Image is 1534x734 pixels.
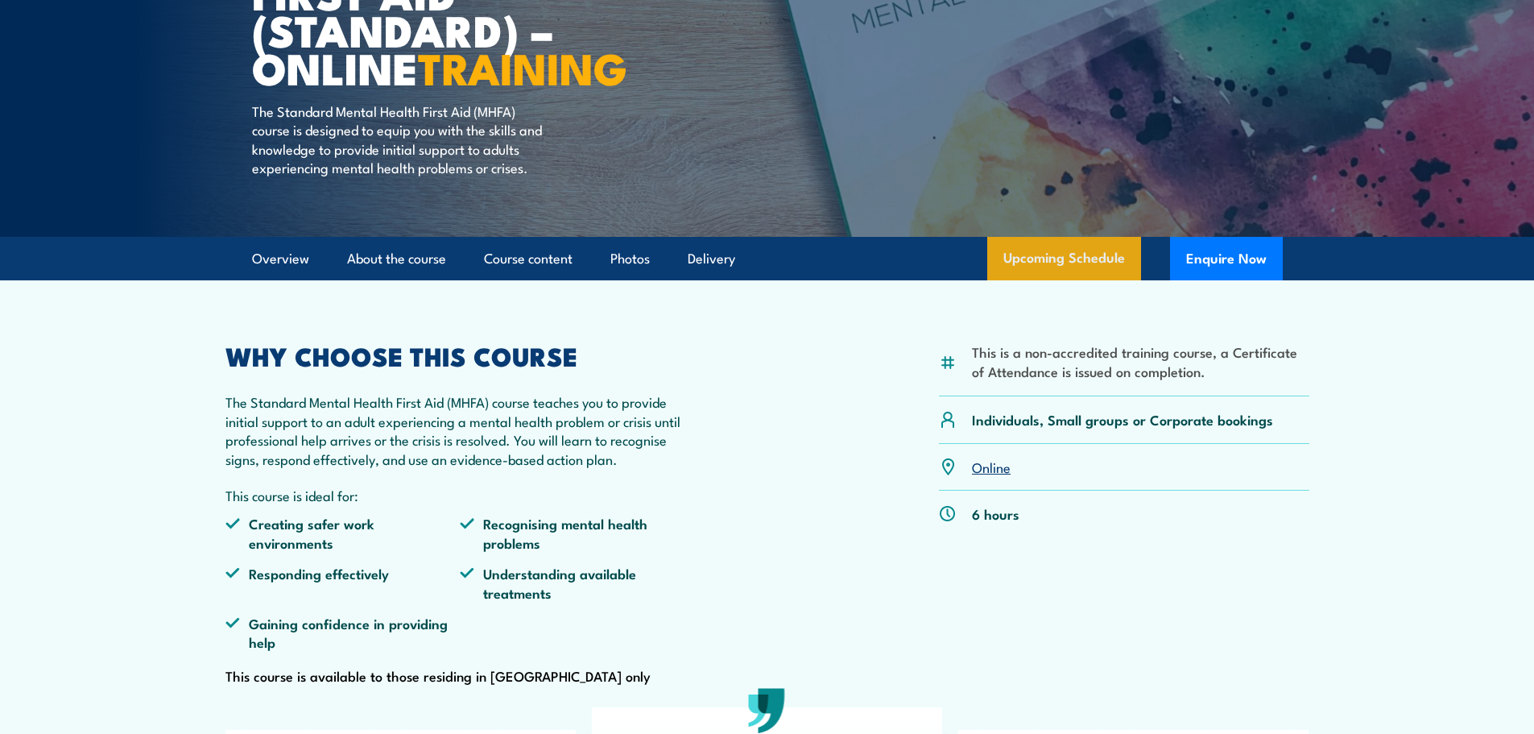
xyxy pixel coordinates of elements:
p: This course is ideal for: [225,486,696,504]
a: Overview [252,238,309,280]
p: The Standard Mental Health First Aid (MHFA) course teaches you to provide initial support to an a... [225,392,696,468]
p: Individuals, Small groups or Corporate bookings [972,410,1273,429]
li: Understanding available treatments [460,564,695,602]
h2: WHY CHOOSE THIS COURSE [225,344,696,367]
li: Responding effectively [225,564,461,602]
a: Photos [610,238,650,280]
p: 6 hours [972,504,1019,523]
li: Gaining confidence in providing help [225,614,461,652]
a: Upcoming Schedule [987,237,1141,280]
li: Creating safer work environments [225,514,461,552]
a: Online [972,457,1011,476]
a: Course content [484,238,573,280]
li: Recognising mental health problems [460,514,695,552]
a: Delivery [688,238,735,280]
li: This is a non-accredited training course, a Certificate of Attendance is issued on completion. [972,342,1309,380]
button: Enquire Now [1170,237,1283,280]
strong: TRAINING [418,33,627,100]
a: About the course [347,238,446,280]
div: This course is available to those residing in [GEOGRAPHIC_DATA] only [225,344,696,687]
p: The Standard Mental Health First Aid (MHFA) course is designed to equip you with the skills and k... [252,102,546,177]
